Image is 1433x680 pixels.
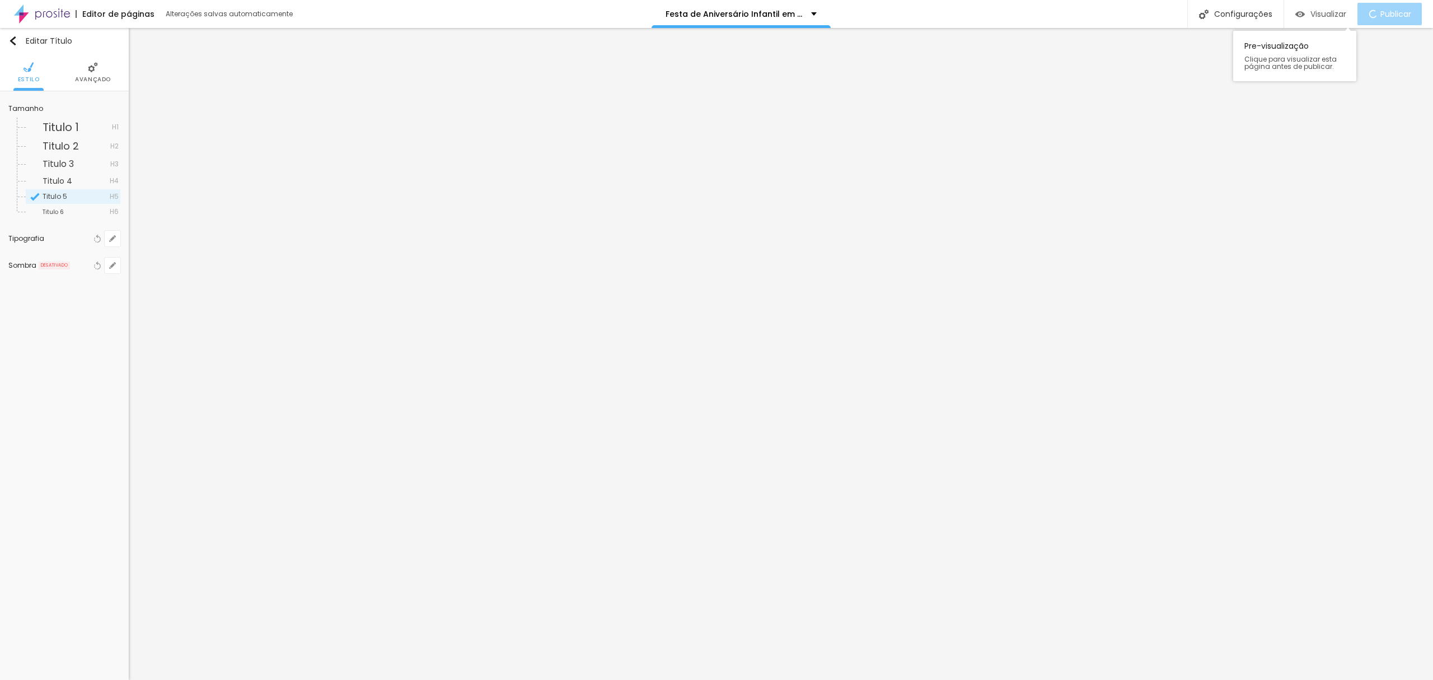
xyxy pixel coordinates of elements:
[1295,10,1305,19] img: view-1.svg
[43,157,74,170] span: Titulo 3
[76,10,154,18] div: Editor de páginas
[110,178,119,184] span: H4
[1357,3,1422,25] button: Publicar
[8,36,17,45] img: Icone
[43,192,67,201] span: Titulo 5
[88,62,98,72] img: Icone
[8,36,72,45] div: Editar Título
[1380,10,1411,18] span: Publicar
[43,208,64,216] span: Titulo 6
[166,11,294,17] div: Alterações salvas automaticamente
[110,208,119,215] span: H6
[666,10,803,18] p: Festa de Aniversário Infantil em [GEOGRAPHIC_DATA]
[39,262,70,269] span: DESATIVADO
[1284,3,1357,25] button: Visualizar
[30,192,40,202] img: Icone
[43,139,79,153] span: Titulo 2
[129,28,1433,680] iframe: Editor
[18,77,40,82] span: Estilo
[1233,31,1356,81] div: Pre-visualização
[8,235,91,242] div: Tipografia
[24,62,34,72] img: Icone
[43,119,79,135] span: Titulo 1
[110,161,119,167] span: H3
[110,143,119,150] span: H2
[75,77,111,82] span: Avançado
[8,105,120,112] div: Tamanho
[43,175,72,187] span: Titulo 4
[112,124,119,131] span: H1
[1244,55,1345,70] span: Clique para visualizar esta página antes de publicar.
[110,193,119,200] span: H5
[1199,10,1209,19] img: Icone
[1310,10,1346,18] span: Visualizar
[8,262,36,269] div: Sombra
